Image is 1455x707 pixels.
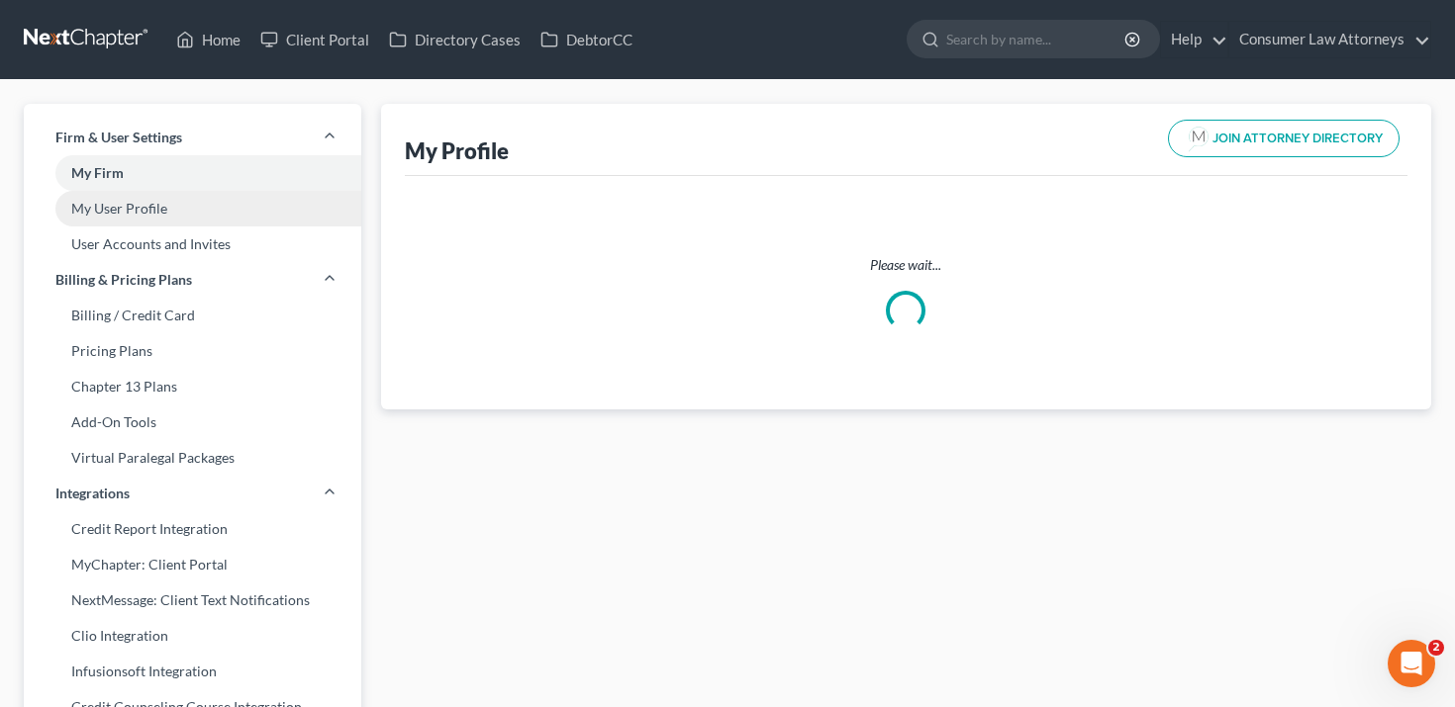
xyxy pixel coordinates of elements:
a: DebtorCC [531,22,642,57]
input: Search by name... [946,21,1127,57]
a: Credit Report Integration [24,511,361,547]
a: Client Portal [250,22,379,57]
a: Add-On Tools [24,404,361,440]
span: Integrations [55,484,130,503]
span: Firm & User Settings [55,128,182,147]
a: Infusionsoft Integration [24,654,361,689]
span: 2 [1428,640,1444,656]
a: Consumer Law Attorneys [1229,22,1430,57]
a: Firm & User Settings [24,120,361,155]
a: Pricing Plans [24,333,361,369]
span: Billing & Pricing Plans [55,270,192,290]
span: JOIN ATTORNEY DIRECTORY [1212,133,1383,145]
a: Billing & Pricing Plans [24,262,361,298]
a: My Firm [24,155,361,191]
img: modern-attorney-logo-488310dd42d0e56951fffe13e3ed90e038bc441dd813d23dff0c9337a977f38e.png [1185,125,1212,152]
a: Integrations [24,476,361,511]
a: Home [166,22,250,57]
button: JOIN ATTORNEY DIRECTORY [1168,120,1400,157]
div: My Profile [405,136,509,165]
a: MyChapter: Client Portal [24,547,361,582]
a: User Accounts and Invites [24,226,361,262]
a: Help [1161,22,1227,57]
a: NextMessage: Client Text Notifications [24,582,361,618]
iframe: Intercom live chat [1388,640,1435,687]
a: Virtual Paralegal Packages [24,440,361,476]
p: Please wait... [421,255,1393,275]
a: Clio Integration [24,618,361,654]
a: Directory Cases [379,22,531,57]
a: My User Profile [24,191,361,226]
a: Chapter 13 Plans [24,369,361,404]
a: Billing / Credit Card [24,298,361,333]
